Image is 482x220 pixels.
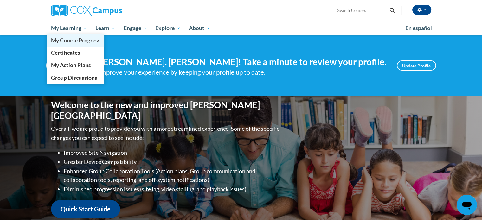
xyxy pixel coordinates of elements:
iframe: Button to launch messaging window [457,195,477,215]
a: About [185,21,215,35]
a: My Course Progress [47,34,105,47]
button: Account Settings [412,5,431,15]
span: Engage [124,24,147,32]
a: Certificates [47,47,105,59]
span: Group Discussions [51,74,97,81]
a: My Learning [47,21,92,35]
span: About [189,24,210,32]
img: Profile Image [46,51,75,80]
a: My Action Plans [47,59,105,71]
button: Search [387,7,397,14]
span: Explore [155,24,181,32]
a: Quick Start Guide [51,200,120,218]
span: En español [405,25,432,31]
li: Greater Device Compatibility [64,157,281,167]
p: Overall, we are proud to provide you with a more streamlined experience. Some of the specific cha... [51,124,281,142]
a: Group Discussions [47,72,105,84]
span: Learn [95,24,115,32]
input: Search Courses [337,7,387,14]
span: Certificates [51,49,80,56]
div: Help improve your experience by keeping your profile up to date. [84,67,387,78]
span: My Learning [51,24,87,32]
div: Main menu [42,21,441,35]
a: Update Profile [397,60,436,71]
li: Improved Site Navigation [64,148,281,157]
img: Cox Campus [51,5,122,16]
li: Enhanced Group Collaboration Tools (Action plans, Group communication and collaboration tools, re... [64,167,281,185]
h1: Welcome to the new and improved [PERSON_NAME][GEOGRAPHIC_DATA] [51,100,281,121]
a: Explore [151,21,185,35]
a: En español [401,22,436,35]
a: Engage [119,21,151,35]
li: Diminished progression issues (site lag, video stalling, and playback issues) [64,185,281,194]
a: Learn [91,21,119,35]
a: Cox Campus [51,5,171,16]
span: My Action Plans [51,62,91,68]
h4: Hi [PERSON_NAME]. [PERSON_NAME]! Take a minute to review your profile. [84,57,387,67]
span: My Course Progress [51,37,100,44]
